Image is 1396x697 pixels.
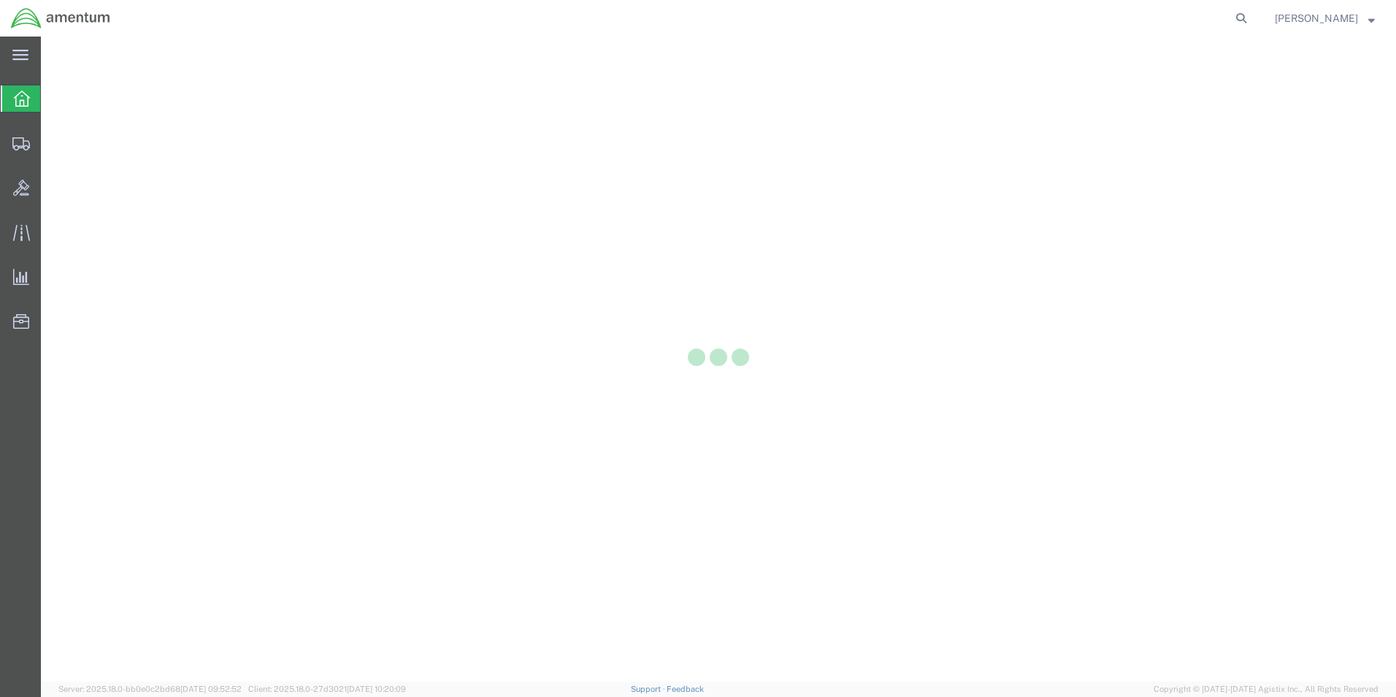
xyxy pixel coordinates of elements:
a: Support [631,685,667,693]
span: [DATE] 09:52:52 [180,685,242,693]
span: Copyright © [DATE]-[DATE] Agistix Inc., All Rights Reserved [1154,683,1378,696]
img: logo [10,7,111,29]
span: [DATE] 10:20:09 [347,685,406,693]
button: [PERSON_NAME] [1274,9,1376,27]
span: Server: 2025.18.0-bb0e0c2bd68 [58,685,242,693]
a: Feedback [667,685,704,693]
span: Marcus Swanson [1275,10,1358,26]
span: Client: 2025.18.0-27d3021 [248,685,406,693]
